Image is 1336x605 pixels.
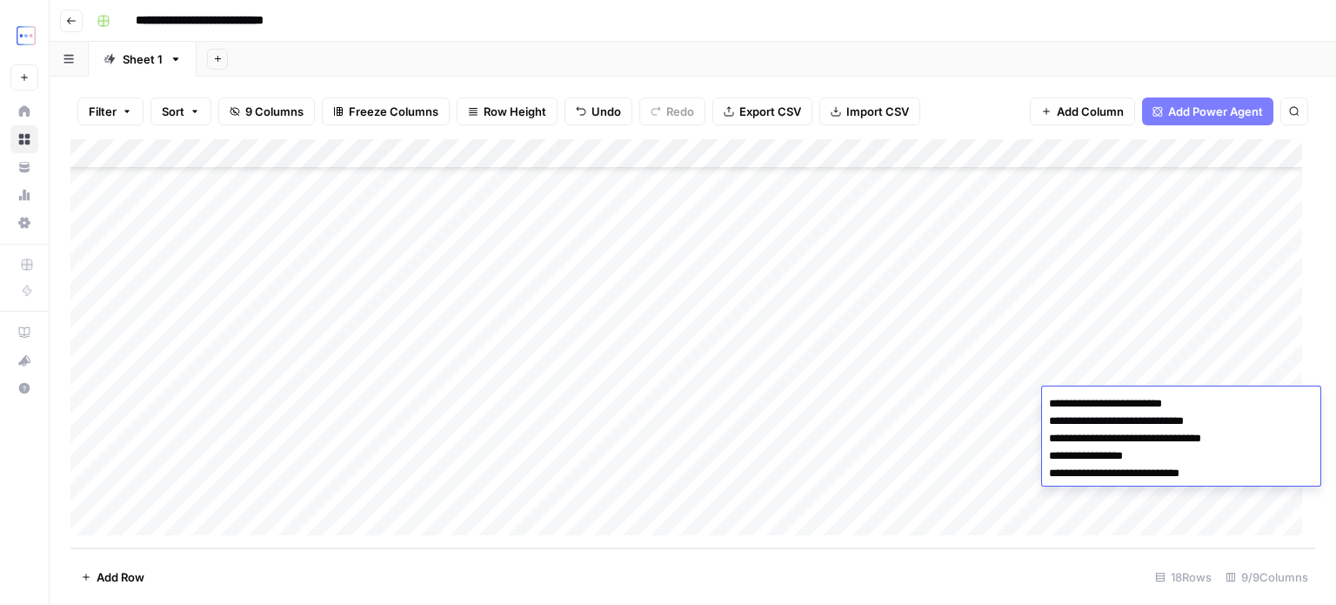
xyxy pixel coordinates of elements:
[484,103,546,120] span: Row Height
[70,563,155,591] button: Add Row
[10,374,38,402] button: Help + Support
[77,97,144,125] button: Filter
[322,97,450,125] button: Freeze Columns
[1168,103,1263,120] span: Add Power Agent
[1142,97,1273,125] button: Add Power Agent
[10,97,38,125] a: Home
[10,346,38,374] button: What's new?
[245,103,304,120] span: 9 Columns
[846,103,909,120] span: Import CSV
[10,319,38,346] a: AirOps Academy
[89,42,197,77] a: Sheet 1
[10,20,42,51] img: TripleDart Logo
[564,97,632,125] button: Undo
[123,50,163,68] div: Sheet 1
[1057,103,1124,120] span: Add Column
[1219,563,1315,591] div: 9/9 Columns
[819,97,920,125] button: Import CSV
[639,97,705,125] button: Redo
[10,181,38,209] a: Usage
[739,103,801,120] span: Export CSV
[1030,97,1135,125] button: Add Column
[10,125,38,153] a: Browse
[666,103,694,120] span: Redo
[89,103,117,120] span: Filter
[218,97,315,125] button: 9 Columns
[97,568,144,586] span: Add Row
[10,209,38,237] a: Settings
[591,103,621,120] span: Undo
[150,97,211,125] button: Sort
[1148,563,1219,591] div: 18 Rows
[349,103,438,120] span: Freeze Columns
[712,97,812,125] button: Export CSV
[10,14,38,57] button: Workspace: TripleDart
[11,347,37,373] div: What's new?
[162,103,184,120] span: Sort
[457,97,558,125] button: Row Height
[10,153,38,181] a: Your Data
